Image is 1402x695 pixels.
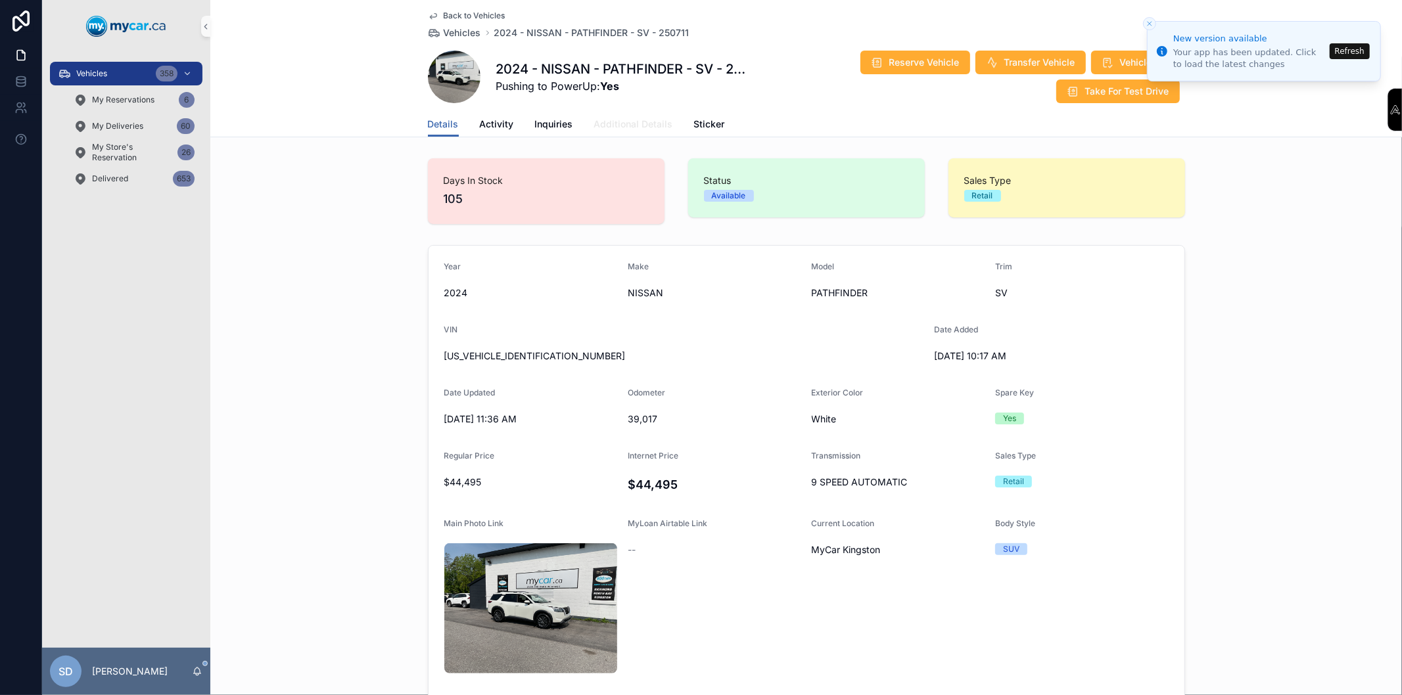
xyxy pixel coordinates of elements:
div: 6 [179,92,195,108]
span: Pushing to PowerUp: [496,78,749,94]
div: SUV [1003,543,1019,555]
span: [US_VEHICLE_IDENTIFICATION_NUMBER] [444,349,923,363]
span: Spare Key [995,388,1034,397]
span: Transmission [812,451,861,460]
a: 2024 - NISSAN - PATHFINDER - SV - 250711 [494,26,689,39]
button: Refresh [1330,43,1370,59]
img: App logo [86,16,166,37]
a: Back to Vehicles [428,11,505,21]
span: Body Style [995,518,1035,528]
a: My Reservations6 [66,88,202,112]
span: [DATE] 11:36 AM [444,413,618,426]
span: Odometer [628,388,665,397]
span: -- [628,543,636,556]
span: Sales Type [964,174,1169,187]
span: Sales Type [995,451,1036,460]
span: Model [812,261,835,271]
button: Close toast [1143,17,1156,30]
span: MyLoan Airtable Link [628,518,707,528]
a: Sticker [694,112,725,139]
span: Exterior Color [812,388,864,397]
a: Vehicles [428,26,481,39]
span: White [812,413,985,426]
button: Reserve Vehicle [860,51,970,74]
button: Vehicle Sold [1091,51,1185,74]
span: MyCar Kingston [812,543,881,556]
span: Internet Price [628,451,678,460]
a: Activity [480,112,514,139]
span: [DATE] 10:17 AM [934,349,1108,363]
h1: 2024 - NISSAN - PATHFINDER - SV - 250711 [496,60,749,78]
a: Vehicles358 [50,62,202,85]
span: My Reservations [92,95,154,105]
span: Additional Details [594,118,673,131]
span: Back to Vehicles [444,11,505,21]
span: Regular Price [444,451,495,460]
span: Inquiries [535,118,573,131]
div: scrollable content [42,53,210,208]
div: Your app has been updated. Click to load the latest changes [1173,47,1326,70]
button: Take For Test Drive [1056,79,1180,103]
div: Retail [972,190,993,202]
a: Additional Details [594,112,673,139]
span: Make [628,261,649,271]
span: Main Photo Link [444,518,504,528]
div: 60 [177,118,195,134]
div: New version available [1173,32,1326,45]
span: Transfer Vehicle [1004,56,1075,69]
div: 358 [156,66,177,81]
span: Date Updated [444,388,496,397]
span: $44,495 [444,476,618,489]
button: Transfer Vehicle [975,51,1086,74]
span: Vehicles [76,68,107,79]
img: uc [444,543,618,673]
a: My Store's Reservation26 [66,141,202,164]
div: 653 [173,171,195,187]
span: 9 SPEED AUTOMATIC [812,476,985,489]
span: VIN [444,325,458,334]
span: PATHFINDER [812,286,985,300]
div: Available [712,190,746,202]
span: Vehicle Sold [1120,56,1175,69]
span: My Store's Reservation [92,142,172,163]
span: Delivered [92,173,128,184]
div: Yes [1003,413,1016,424]
span: Date Added [934,325,978,334]
span: SV [995,286,1169,300]
span: 2024 [444,286,618,300]
span: NISSAN [628,286,801,300]
span: Current Location [812,518,875,528]
span: Year [444,261,461,271]
a: Inquiries [535,112,573,139]
span: Activity [480,118,514,131]
strong: Yes [601,79,620,93]
h4: $44,495 [628,476,801,493]
a: Delivered653 [66,167,202,191]
span: Days In Stock [444,174,649,187]
span: 105 [444,190,649,208]
span: SD [58,663,73,679]
span: Vehicles [444,26,481,39]
span: My Deliveries [92,121,143,131]
p: [PERSON_NAME] [92,665,168,678]
span: Details [428,118,459,131]
span: Reserve Vehicle [889,56,960,69]
span: Status [704,174,909,187]
span: 39,017 [628,413,801,426]
div: Retail [1003,476,1024,487]
a: Details [428,112,459,137]
a: My Deliveries60 [66,114,202,138]
span: Take For Test Drive [1085,85,1169,98]
span: Trim [995,261,1012,271]
span: Sticker [694,118,725,131]
div: 26 [177,145,195,160]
